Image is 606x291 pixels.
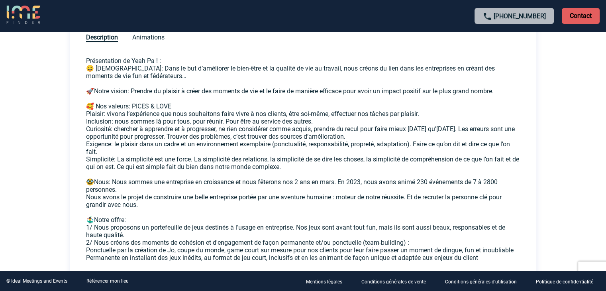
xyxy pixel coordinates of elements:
p: Présentation de Yeah Pa ! : 😀 [DEMOGRAPHIC_DATA]: Dans le but d’améliorer le bien-être et la qual... [86,57,520,262]
div: © Ideal Meetings and Events [6,278,67,284]
a: [PHONE_NUMBER] [494,12,546,20]
a: Politique de confidentialité [530,277,606,285]
span: Description [86,33,118,42]
a: Conditions générales d'utilisation [439,277,530,285]
p: Contact [562,8,600,24]
p: Conditions générales d'utilisation [445,279,517,285]
img: call-24-px.png [482,12,492,21]
a: Conditions générales de vente [355,277,439,285]
p: Politique de confidentialité [536,279,593,285]
span: Animations [132,33,165,41]
p: Conditions générales de vente [361,279,426,285]
p: Mentions légales [306,279,342,285]
a: Mentions légales [300,277,355,285]
a: Référencer mon lieu [86,278,129,284]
